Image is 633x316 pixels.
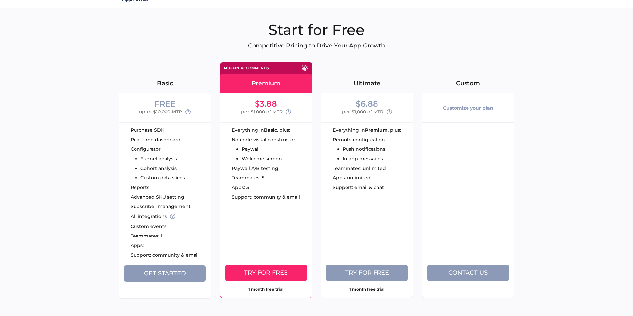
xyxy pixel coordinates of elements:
span: per $1,000 of MTR [342,108,383,116]
p: Competitive Pricing to Drive Your App Growth [119,42,514,49]
span: Teammates: 1 [131,234,162,238]
span: Reports [131,185,149,190]
li: Cohort analysis [140,166,185,171]
li: Custom data slices [140,175,185,180]
li: In-app messages [343,156,385,161]
span: per $1,000 of MTR [241,108,283,116]
span: Custom events [131,224,166,229]
div: Everything in , plus: [232,128,312,132]
span: Support: community & email [232,195,300,199]
span: Support: email & chat [333,185,384,190]
span: All integrations [131,214,167,219]
strong: 1 month free trial [349,287,385,292]
div: Muffin recommends [224,66,269,70]
button: Contact us [427,265,509,281]
span: up to $10,000 MTR [139,108,182,116]
div: Customize your plan [443,100,493,116]
span: Subscriber management [131,204,191,209]
strong: Premium [365,128,388,132]
button: Try for free [326,265,408,281]
span: Teammates: unlimited [333,166,386,171]
span: Apps: 1 [131,243,147,248]
div: $6.88 [356,100,378,108]
ul: No-code visual constructor [232,137,295,161]
ul: Configurator [131,147,185,180]
span: Teammates: 5 [232,175,264,180]
li: Push notifications [343,147,385,151]
span: Advanced SKU setting [131,195,184,199]
ul: Remote configuration [333,137,385,161]
span: Paywall A/B testing [232,166,278,171]
h1: Start for Free [119,21,514,39]
span: Try for free [244,269,288,276]
span: Support: community & email [131,253,199,257]
li: Funnel analysis [140,156,185,161]
div: Ultimate [321,80,413,86]
span: Real-time dashboard [131,137,181,142]
span: Purchase SDK [131,128,164,132]
div: Custom [422,80,514,86]
button: Get Started [124,265,206,282]
div: $3.88 [255,100,277,108]
div: Everything in , plus: [333,128,413,132]
strong: 1 month free trial [248,287,284,292]
strong: Basic [264,128,277,132]
span: Get Started [144,270,186,277]
div: Basic [119,80,211,86]
li: Paywall [242,147,295,151]
span: Try for free [345,269,389,276]
span: Apps: 3 [232,185,249,190]
li: Welcome screen [242,156,295,161]
div: FREE [154,100,176,108]
div: Premium [220,80,312,86]
button: Try for free [225,265,307,281]
span: Apps: unlimited [333,175,371,180]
